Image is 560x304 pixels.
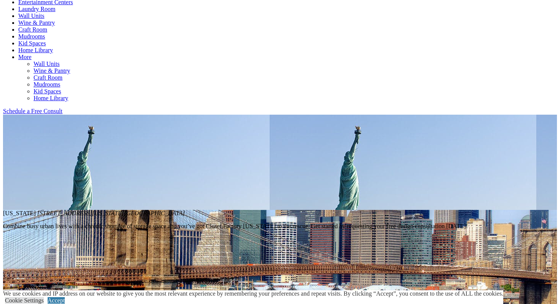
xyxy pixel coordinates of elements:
[34,81,60,88] a: Mudrooms
[18,19,55,26] a: Wine & Pantry
[3,290,503,297] div: We use cookies and IP address on our website to give you the most relevant experience by remember...
[48,297,65,304] a: Accept
[37,210,185,216] em: [STREET_ADDRESS]
[18,6,55,12] a: Laundry Room
[18,47,53,53] a: Home Library
[18,54,32,60] a: More menu text will display only on big screen
[5,297,44,304] a: Cookie Settings
[18,33,45,40] a: Mudrooms
[3,210,36,216] span: [US_STATE]
[3,223,557,230] p: Combine busy urban lives with a chronic shortage of storage space and you’ve got Closet Factory [...
[18,13,44,19] a: Wall Units
[34,61,59,67] a: Wall Units
[3,108,62,114] a: Schedule a Free Consult (opens a dropdown menu)
[34,74,62,81] a: Craft Room
[92,210,185,216] span: [US_STATE][GEOGRAPHIC_DATA]
[34,88,61,94] a: Kid Spaces
[34,95,68,101] a: Home Library
[34,67,70,74] a: Wine & Pantry
[18,26,47,33] a: Craft Room
[18,40,46,46] a: Kid Spaces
